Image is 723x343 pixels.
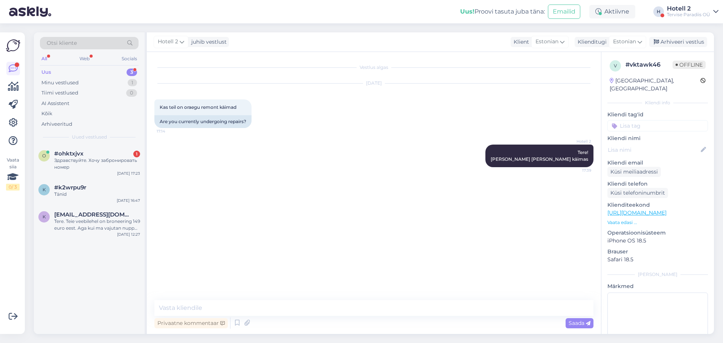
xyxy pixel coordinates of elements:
[607,120,708,131] input: Lisa tag
[72,134,107,140] span: Uued vestlused
[54,191,140,198] div: Tänid
[460,8,474,15] b: Uus!
[158,38,178,46] span: Hotell 2
[607,237,708,245] p: iPhone OS 18.5
[607,159,708,167] p: Kliendi email
[157,128,185,134] span: 17:14
[54,150,84,157] span: #ohktxjvx
[154,318,228,328] div: Privaatne kommentaar
[607,188,668,198] div: Küsi telefoninumbrit
[41,89,78,97] div: Tiimi vestlused
[653,6,664,17] div: H
[133,151,140,157] div: 1
[563,139,591,144] span: Hotell 2
[535,38,558,46] span: Estonian
[6,184,20,191] div: 0 / 3
[154,80,593,87] div: [DATE]
[40,54,49,64] div: All
[607,167,661,177] div: Küsi meiliaadressi
[607,134,708,142] p: Kliendi nimi
[625,60,673,69] div: # vktawk46
[120,54,139,64] div: Socials
[569,320,590,326] span: Saada
[6,157,20,191] div: Vaata siia
[667,6,718,18] a: Hotell 2Tervise Paradiis OÜ
[575,38,607,46] div: Klienditugi
[607,99,708,106] div: Kliendi info
[460,7,545,16] div: Proovi tasuta juba täna:
[649,37,707,47] div: Arhiveeri vestlus
[607,209,667,216] a: [URL][DOMAIN_NAME]
[607,219,708,226] p: Vaata edasi ...
[41,110,52,117] div: Kõik
[613,38,636,46] span: Estonian
[117,171,140,176] div: [DATE] 17:23
[160,104,236,110] span: Kas teil on oraegu remont käimad
[43,214,46,220] span: k
[41,79,79,87] div: Minu vestlused
[607,111,708,119] p: Kliendi tag'id
[43,187,46,192] span: k
[154,64,593,71] div: Vestlus algas
[47,39,77,47] span: Otsi kliente
[607,180,708,188] p: Kliendi telefon
[607,271,708,278] div: [PERSON_NAME]
[608,146,699,154] input: Lisa nimi
[127,69,137,76] div: 3
[41,100,69,107] div: AI Assistent
[154,115,252,128] div: Are you currently undergoing repairs?
[54,211,133,218] span: kgest@inbox.ru
[117,232,140,237] div: [DATE] 12:27
[42,153,46,159] span: o
[610,77,700,93] div: [GEOGRAPHIC_DATA], [GEOGRAPHIC_DATA]
[54,218,140,232] div: Tere. Teie veebilehel on broneering 149 euro eest. Aga kui ma vajutan nuppu „[PERSON_NAME]”, näit...
[614,63,617,69] span: v
[667,6,710,12] div: Hotell 2
[117,198,140,203] div: [DATE] 16:47
[607,229,708,237] p: Operatsioonisüsteem
[41,120,72,128] div: Arhiveeritud
[589,5,635,18] div: Aktiivne
[563,168,591,173] span: 17:39
[54,157,140,171] div: Здравствуйте. Хочу забронировать номер
[126,89,137,97] div: 0
[607,282,708,290] p: Märkmed
[6,38,20,53] img: Askly Logo
[667,12,710,18] div: Tervise Paradiis OÜ
[673,61,706,69] span: Offline
[607,256,708,264] p: Safari 18.5
[41,69,51,76] div: Uus
[511,38,529,46] div: Klient
[548,5,580,19] button: Emailid
[128,79,137,87] div: 1
[607,201,708,209] p: Klienditeekond
[54,184,86,191] span: #k2wrpu9r
[607,248,708,256] p: Brauser
[78,54,91,64] div: Web
[188,38,227,46] div: juhib vestlust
